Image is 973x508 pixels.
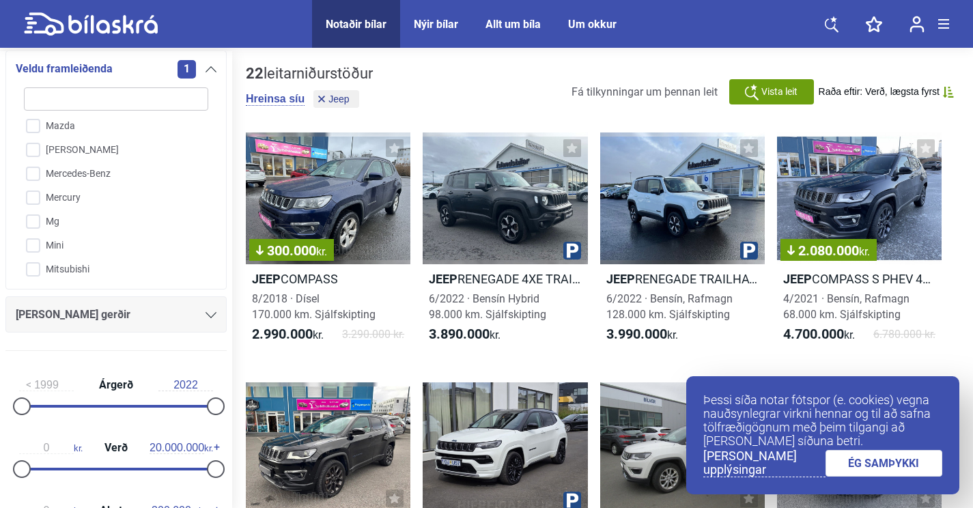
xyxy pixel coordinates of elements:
span: Raða eftir: Verð, lægsta fyrst [819,86,940,98]
span: Árgerð [96,380,137,391]
span: Verð [101,442,131,453]
a: Notaðir bílar [326,18,386,31]
a: 300.000kr.JeepCOMPASS8/2018 · Dísel170.000 km. Sjálfskipting2.990.000kr.3.290.000 kr. [246,132,410,355]
p: Þessi síða notar fótspor (e. cookies) vegna nauðsynlegrar virkni hennar og til að safna tölfræðig... [703,393,942,448]
h2: COMPASS [246,271,410,287]
b: 3.990.000 [606,326,667,342]
b: Jeep [606,272,635,286]
h2: RENEGADE 4XE TRAILHAWK [423,271,587,287]
h2: COMPASS S PHEV 4XE [777,271,942,287]
span: Veldu framleiðenda [16,59,113,79]
a: 2.080.000kr.JeepCOMPASS S PHEV 4XE4/2021 · Bensín, Rafmagn68.000 km. Sjálfskipting4.700.000kr.6.7... [777,132,942,355]
span: 6.780.000 kr. [873,326,935,343]
div: leitarniðurstöður [246,65,373,83]
span: 1 [178,60,196,79]
span: 6/2022 · Bensín, Rafmagn 128.000 km. Sjálfskipting [606,292,733,321]
button: Hreinsa síu [246,92,305,106]
img: user-login.svg [909,16,925,33]
span: kr. [859,245,870,258]
span: 2.080.000 [787,244,870,257]
button: Jeep [313,90,358,108]
a: JeepRENEGADE TRAILHAWK PHEV6/2022 · Bensín, Rafmagn128.000 km. Sjálfskipting3.990.000kr. [600,132,765,355]
h2: RENEGADE TRAILHAWK PHEV [600,271,765,287]
a: Um okkur [568,18,617,31]
b: 2.990.000 [252,326,313,342]
span: kr. [606,326,678,343]
span: kr. [316,245,327,258]
span: kr. [150,442,213,454]
span: 6/2022 · Bensín Hybrid 98.000 km. Sjálfskipting [429,292,546,321]
span: [PERSON_NAME] gerðir [16,305,130,324]
b: 22 [246,65,264,82]
a: JeepRENEGADE 4XE TRAILHAWK6/2022 · Bensín Hybrid98.000 km. Sjálfskipting3.890.000kr. [423,132,587,355]
span: 3.290.000 kr. [342,326,404,343]
span: Vista leit [761,85,798,99]
a: Allt um bíla [485,18,541,31]
b: Jeep [429,272,457,286]
span: kr. [252,326,324,343]
a: ÉG SAMÞYKKI [826,450,943,477]
span: kr. [429,326,500,343]
span: 8/2018 · Dísel 170.000 km. Sjálfskipting [252,292,376,321]
span: Jeep [328,94,349,104]
button: Raða eftir: Verð, lægsta fyrst [819,86,954,98]
span: 300.000 [256,244,327,257]
b: 4.700.000 [783,326,844,342]
img: parking.png [740,242,758,259]
img: parking.png [563,242,581,259]
span: 4/2021 · Bensín, Rafmagn 68.000 km. Sjálfskipting [783,292,909,321]
a: [PERSON_NAME] upplýsingar [703,449,826,477]
b: Jeep [252,272,281,286]
span: kr. [783,326,855,343]
span: kr. [19,442,83,454]
span: Fá tilkynningar um þennan leit [572,85,718,98]
b: Jeep [783,272,812,286]
a: Nýir bílar [414,18,458,31]
b: 3.890.000 [429,326,490,342]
